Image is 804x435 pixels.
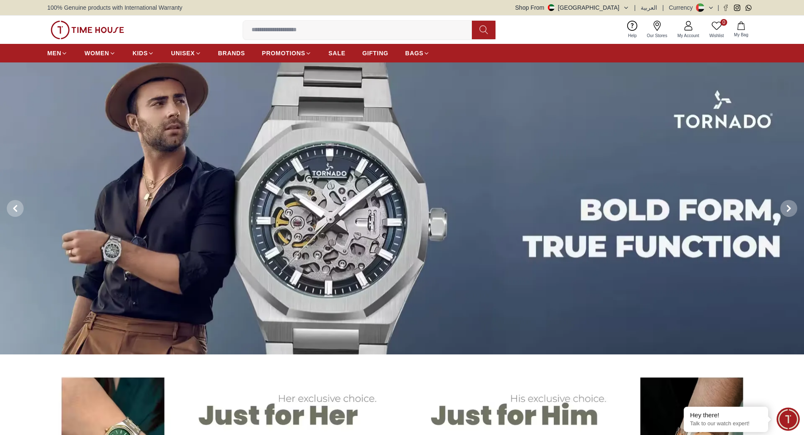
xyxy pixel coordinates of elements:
button: العربية [641,3,657,12]
a: Help [623,19,642,41]
span: Help [625,32,640,39]
span: UNISEX [171,49,195,57]
span: | [634,3,636,12]
img: United Arab Emirates [548,4,555,11]
a: Whatsapp [745,5,752,11]
a: Instagram [734,5,740,11]
span: Wishlist [706,32,727,39]
a: SALE [328,46,345,61]
a: GIFTING [362,46,388,61]
span: My Account [674,32,703,39]
a: WOMEN [84,46,116,61]
img: ... [51,21,124,39]
div: Hey there! [690,411,762,419]
span: 0 [720,19,727,26]
span: Our Stores [644,32,671,39]
span: SALE [328,49,345,57]
div: Currency [669,3,696,12]
a: 0Wishlist [704,19,729,41]
span: 100% Genuine products with International Warranty [47,3,182,12]
span: PROMOTIONS [262,49,306,57]
span: MEN [47,49,61,57]
span: | [662,3,664,12]
a: KIDS [133,46,154,61]
div: Chat Widget [777,408,800,431]
span: KIDS [133,49,148,57]
span: My Bag [731,32,752,38]
a: UNISEX [171,46,201,61]
button: My Bag [729,20,753,40]
span: BRANDS [218,49,245,57]
span: WOMEN [84,49,109,57]
a: Our Stores [642,19,672,41]
a: PROMOTIONS [262,46,312,61]
span: | [717,3,719,12]
p: Talk to our watch expert! [690,420,762,427]
button: Shop From[GEOGRAPHIC_DATA] [515,3,629,12]
a: BRANDS [218,46,245,61]
a: MEN [47,46,68,61]
span: BAGS [405,49,423,57]
span: GIFTING [362,49,388,57]
a: BAGS [405,46,430,61]
a: Facebook [723,5,729,11]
